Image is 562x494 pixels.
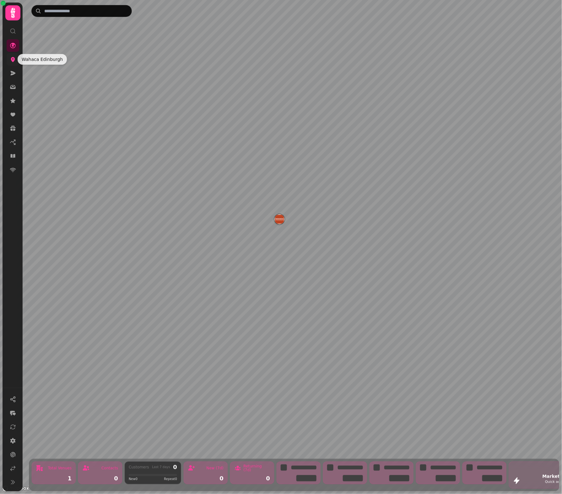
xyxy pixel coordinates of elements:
button: Wahaca Edinburgh [274,214,284,224]
span: Repeat 0 [164,477,177,481]
div: 0 [173,464,177,470]
div: Contacts [101,466,118,470]
div: Last 7 days [152,466,170,469]
div: New (7d) [206,466,224,470]
div: Total Venues [48,466,72,470]
div: Customers [129,465,149,469]
div: 0 [82,476,118,481]
div: Returning (7d) [243,464,270,472]
div: 1 [36,476,72,481]
a: Mapbox logo [2,485,30,492]
div: 0 [188,476,224,481]
div: 0 [234,476,270,481]
div: Wahaca Edinburgh [18,54,67,65]
span: New 0 [129,477,138,481]
div: Map marker [274,214,284,226]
